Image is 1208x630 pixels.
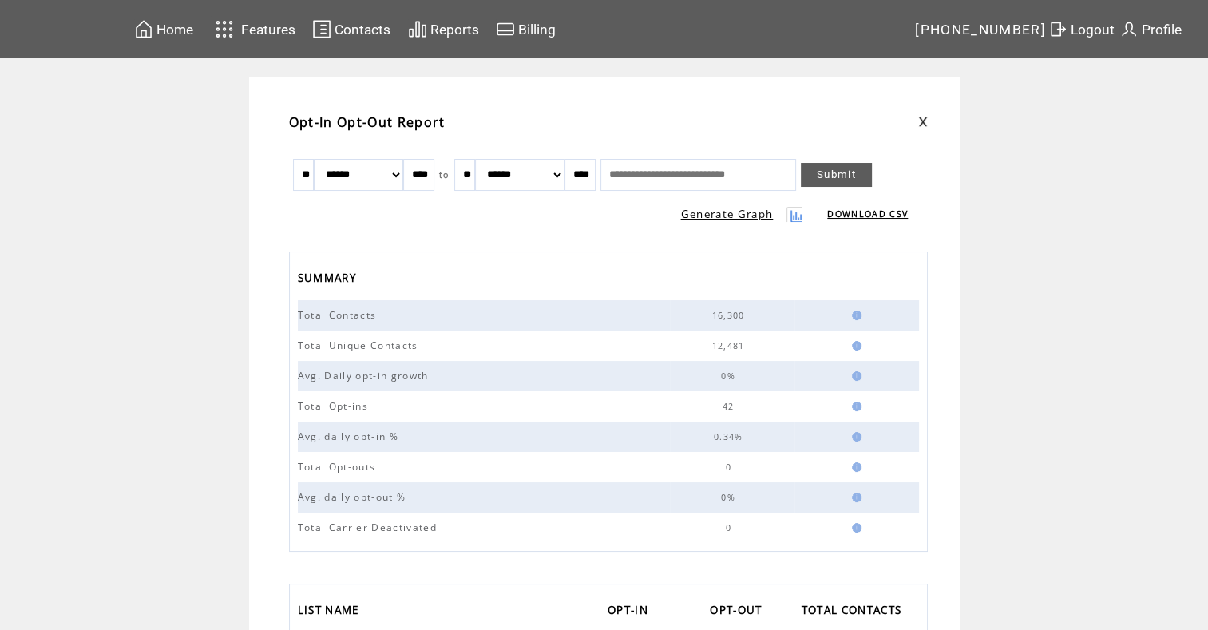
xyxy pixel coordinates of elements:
[710,599,766,625] span: OPT-OUT
[847,462,861,472] img: help.gif
[298,599,367,625] a: LIST NAME
[827,208,908,220] a: DOWNLOAD CSV
[725,462,735,473] span: 0
[681,207,774,221] a: Generate Graph
[802,599,906,625] span: TOTAL CONTACTS
[241,22,295,38] span: Features
[208,14,299,45] a: Features
[847,523,861,533] img: help.gif
[156,22,193,38] span: Home
[430,22,479,38] span: Reports
[298,599,363,625] span: LIST NAME
[1119,19,1139,39] img: profile.svg
[1046,17,1117,42] a: Logout
[1048,19,1067,39] img: exit.svg
[723,401,739,412] span: 42
[725,522,735,533] span: 0
[712,340,749,351] span: 12,481
[847,432,861,442] img: help.gif
[298,339,422,352] span: Total Unique Contacts
[721,492,739,503] span: 0%
[847,341,861,351] img: help.gif
[1142,22,1182,38] span: Profile
[1071,22,1115,38] span: Logout
[801,163,872,187] a: Submit
[439,169,450,180] span: to
[298,521,441,534] span: Total Carrier Deactivated
[298,267,360,293] span: SUMMARY
[847,311,861,320] img: help.gif
[408,19,427,39] img: chart.svg
[298,460,380,473] span: Total Opt-outs
[714,431,747,442] span: 0.34%
[721,370,739,382] span: 0%
[134,19,153,39] img: home.svg
[847,371,861,381] img: help.gif
[406,17,481,42] a: Reports
[335,22,390,38] span: Contacts
[496,19,515,39] img: creidtcard.svg
[298,399,372,413] span: Total Opt-ins
[211,16,239,42] img: features.svg
[710,599,770,625] a: OPT-OUT
[518,22,556,38] span: Billing
[493,17,558,42] a: Billing
[1117,17,1184,42] a: Profile
[298,308,381,322] span: Total Contacts
[132,17,196,42] a: Home
[608,599,652,625] span: OPT-IN
[298,430,402,443] span: Avg. daily opt-in %
[608,599,656,625] a: OPT-IN
[847,402,861,411] img: help.gif
[289,113,446,131] span: Opt-In Opt-Out Report
[312,19,331,39] img: contacts.svg
[915,22,1046,38] span: [PHONE_NUMBER]
[712,310,749,321] span: 16,300
[802,599,910,625] a: TOTAL CONTACTS
[298,369,433,382] span: Avg. Daily opt-in growth
[847,493,861,502] img: help.gif
[298,490,410,504] span: Avg. daily opt-out %
[310,17,393,42] a: Contacts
